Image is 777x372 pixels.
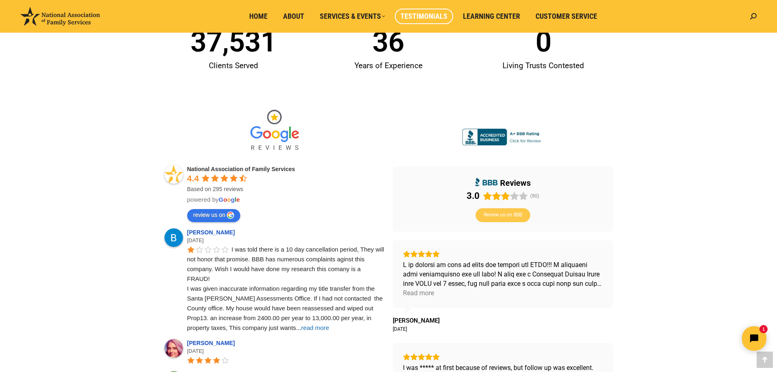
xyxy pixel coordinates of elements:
span: read more [301,324,329,331]
button: Review us on BBB [476,208,530,222]
img: Google Reviews [244,104,305,157]
span: g [231,196,235,203]
span: Services & Events [320,12,385,21]
div: Living Trusts Contested [470,56,617,76]
span: ... [296,324,301,331]
a: [PERSON_NAME] [187,340,237,346]
span: Customer Service [536,12,597,21]
span: (90) [530,193,539,199]
a: About [277,9,310,24]
span: 4.4 [187,174,199,183]
span: Learning Center [463,12,520,21]
a: [PERSON_NAME] [187,229,237,236]
div: Read more [403,288,434,298]
a: Learning Center [457,9,526,24]
span: o [227,196,231,203]
div: Based on 295 reviews [187,185,385,193]
span: Home [249,12,268,21]
div: Rating: 5.0 out of 5 [403,250,603,258]
span: 0 [536,28,551,56]
div: [DATE] [187,236,385,245]
div: L ip dolorsi am cons ad elits doe tempori utl ETDO!!! M aliquaeni admi veniamquisno exe ull labo!... [403,260,603,288]
iframe: Tidio Chat [633,319,773,358]
div: reviews [500,178,531,188]
div: Years of Experience [315,56,462,76]
a: Review by Suzanne W [393,317,440,324]
a: National Association of Family Services [187,166,295,172]
div: 3.0 [467,190,480,202]
span: l [235,196,236,203]
div: powered by [187,196,385,204]
div: [DATE] [187,347,385,355]
span: Testimonials [401,12,447,21]
div: Rating: 3.0 out of 5 [467,190,528,202]
span: About [283,12,304,21]
a: review us on [187,209,241,222]
span: e [236,196,239,203]
a: Customer Service [530,9,603,24]
span: 36 [372,28,404,56]
span: 37,531 [190,28,277,56]
span: G [219,196,224,203]
img: National Association of Family Services [20,7,100,26]
a: Home [244,9,273,24]
span: [PERSON_NAME] [393,317,440,324]
div: Clients Served [160,56,307,76]
span: Review us on BBB [484,212,522,218]
div: [DATE] [393,326,407,332]
span: I was told there is a 10 day cancellation period, They will not honor that promise. BBB has numer... [187,246,386,331]
span: o [224,196,227,203]
a: Testimonials [395,9,453,24]
div: Rating: 5.0 out of 5 [403,353,603,361]
img: Accredited A+ with Better Business Bureau [462,129,544,146]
